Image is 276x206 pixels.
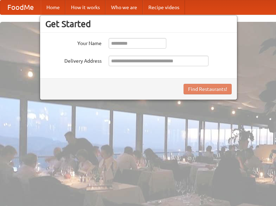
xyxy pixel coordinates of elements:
[45,38,102,47] label: Your Name
[45,56,102,64] label: Delivery Address
[184,84,232,94] button: Find Restaurants!
[65,0,105,14] a: How it works
[41,0,65,14] a: Home
[105,0,143,14] a: Who we are
[143,0,185,14] a: Recipe videos
[45,19,232,29] h3: Get Started
[0,0,41,14] a: FoodMe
